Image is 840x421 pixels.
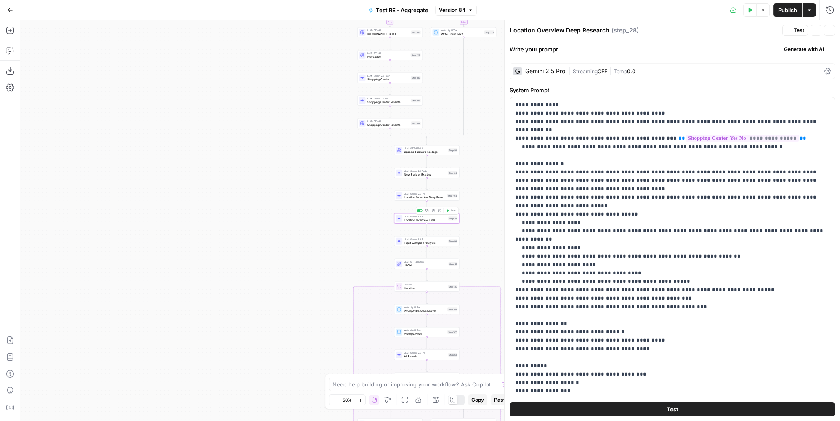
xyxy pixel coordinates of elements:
g: Edge from step_107 to step_63 [426,337,428,349]
g: Edge from step_115 to step_117 [389,105,391,117]
span: Generate with AI [784,45,824,53]
span: Iteration [404,283,447,286]
span: Test RE - Aggregate [376,6,428,14]
button: Test [782,25,808,36]
span: Version 84 [439,6,465,14]
span: New Build or Existing [404,172,447,176]
g: Edge from step_108 to step_107 [426,314,428,326]
div: LLM · Gemini 2.5 ProLocation Overview FinalStep 28Test [394,213,460,224]
span: Location Overview Final [404,218,447,222]
div: Write Liquid TextPrompt: Brand ResearchStep 108 [394,304,460,314]
span: LLM · Gemini 2.5 Flash [367,74,409,77]
span: LLM · GPT-4.1 Mini [404,147,447,150]
span: Top 8 Category Analysis [404,240,447,245]
button: Test [510,402,835,416]
span: Location Overview Deep Research [404,195,446,199]
span: All Brands [404,354,447,358]
span: LLM · Gemini 2.5 Pro [404,351,447,354]
g: Edge from step_118 to step_115 [389,83,391,95]
g: Edge from step_28 to step_86 [426,223,428,235]
span: Test [451,209,456,213]
div: IterationIterationStep 45 [394,282,460,292]
span: LLM · Gemini 2.5 Pro [404,215,447,218]
g: Edge from step_90 to step_64 [426,155,428,167]
span: LLM · GPT-4.1 [367,29,409,32]
span: Pre-Lease [367,54,409,59]
span: Copy [471,396,484,404]
div: Step 41 [449,262,458,266]
div: LLM · GPT-4.1 NanoJSONStep 41 [394,259,460,269]
div: Step 63 [448,353,457,357]
g: Edge from step_123 to step_110-conditional-end [427,37,464,138]
span: Paste [494,396,508,404]
g: Edge from step_116 to step_122 [389,37,391,49]
span: LLM · GPT-4.1 [367,51,409,55]
div: LLM · Gemini 2.5 ProTop 8 Category AnalysisStep 86 [394,236,460,246]
div: LLM · Gemini 2.5 ProLocation Overview Deep ResearchStep 104 [394,191,460,201]
div: LLM · Gemini 2.5 ProShopping Center TenantsStep 115 [357,96,423,106]
button: Generate with AI [773,44,835,55]
span: LLM · GPT-4.1 [367,120,409,123]
g: Edge from step_45 to step_108 [426,291,428,304]
div: Step 107 [447,330,457,334]
span: Iteration [404,286,447,290]
span: ( step_28 ) [611,26,639,35]
span: LLM · Gemini 2.5 Pro [404,237,447,241]
button: Publish [773,3,802,17]
div: Step 116 [411,30,421,34]
span: 0.0 [627,68,635,75]
g: Edge from step_86 to step_41 [426,246,428,258]
g: Edge from step_63 to step_105 [426,360,428,372]
span: | [569,67,573,75]
span: Shopping Center [367,77,409,81]
span: Prompt: Pitch [404,331,446,336]
label: System Prompt [510,86,835,94]
div: Write Liquid TextWrite Liquid TextStep 123 [431,27,496,37]
div: Step 64 [448,171,458,175]
div: Step 90 [448,148,457,152]
div: Step 122 [411,53,421,57]
button: Test [444,208,457,213]
span: Shopping Center Tenants [367,123,409,127]
div: Step 86 [448,239,457,243]
div: ConditionConditionStep 105 [394,373,460,383]
div: Step 117 [411,121,421,125]
div: Step 108 [447,307,457,311]
span: Write Liquid Text [441,29,483,32]
div: LLM · Gemini 2.5 ProAll BrandsStep 63 [394,350,460,360]
div: LLM · GPT-4.1Pre-LeaseStep 122 [357,50,423,60]
g: Edge from step_110 to step_123 [427,13,464,27]
span: LLM · Gemini 2.5 Pro [367,97,409,100]
span: Write Liquid Text [404,328,446,332]
span: Test [794,27,804,34]
span: Write Liquid Text [404,306,446,309]
span: OFF [598,68,607,75]
g: Edge from step_110-conditional-end to step_90 [426,137,428,145]
span: LLM · GPT-4.1 Nano [404,260,447,264]
span: Prompt: Brand Research [404,309,446,313]
span: Shopping Center Tenants [367,100,409,104]
span: 50% [343,397,352,403]
div: Step 115 [411,99,421,102]
span: [GEOGRAPHIC_DATA] [367,32,409,36]
button: Copy [468,394,487,405]
div: Gemini 2.5 Pro [525,68,565,74]
div: LLM · GPT-4.1Shopping Center TenantsStep 117 [357,118,423,128]
span: Publish [778,6,797,14]
span: | [607,67,614,75]
g: Edge from step_41 to step_45 [426,269,428,281]
span: Streaming [573,68,598,75]
g: Edge from step_122 to step_118 [389,60,391,72]
button: Paste [491,394,511,405]
button: Version 84 [435,5,477,16]
div: Step 104 [447,194,458,197]
div: LLM · Gemini 2.5 FlashNew Build or ExistingStep 64 [394,168,460,178]
div: Write your prompt [505,40,840,58]
span: Temp [614,68,627,75]
g: Edge from step_124 to step_125 [389,406,391,418]
textarea: Location Overview Deep Research [510,26,609,35]
div: LLM · GPT-4.1 MiniSpaces & Square FootageStep 90 [394,145,460,155]
div: Step 28 [448,216,457,220]
div: Step 45 [448,285,458,288]
span: Spaces & Square Footage [404,149,447,154]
